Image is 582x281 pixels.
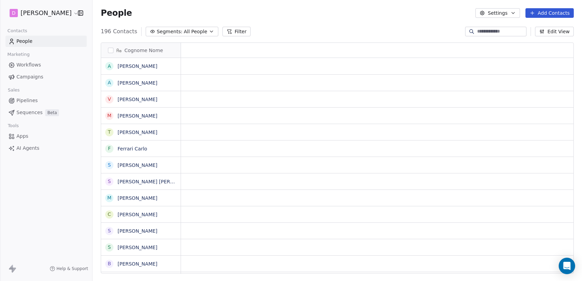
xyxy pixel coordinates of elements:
span: Apps [16,133,28,140]
a: Workflows [5,59,87,71]
button: D[PERSON_NAME] [8,7,73,19]
button: Settings [475,8,520,18]
button: Filter [222,27,251,36]
a: [PERSON_NAME] [118,130,157,135]
span: Marketing [4,49,33,60]
div: T [108,129,111,136]
a: [PERSON_NAME] [118,97,157,102]
a: [PERSON_NAME] [118,212,157,217]
div: grid [181,58,576,274]
a: [PERSON_NAME] [118,80,157,86]
a: [PERSON_NAME] [118,261,157,267]
a: [PERSON_NAME] [118,63,157,69]
span: Segments: [157,28,182,35]
div: Cognome Nome [101,43,181,58]
div: M [107,194,111,201]
div: M [107,112,111,119]
span: D [12,10,16,16]
a: [PERSON_NAME] [118,228,157,234]
span: Sequences [16,109,43,116]
a: [PERSON_NAME] [118,162,157,168]
a: AI Agents [5,143,87,154]
span: [PERSON_NAME] [21,9,72,17]
span: People [16,38,33,45]
span: Campaigns [16,73,43,81]
span: Help & Support [57,266,88,271]
div: grid [101,58,181,274]
span: All People [184,28,207,35]
a: SequencesBeta [5,107,87,118]
a: [PERSON_NAME] [118,113,157,119]
button: Add Contacts [525,8,574,18]
span: AI Agents [16,145,39,152]
div: V [108,96,111,103]
span: Beta [45,109,59,116]
a: [PERSON_NAME] [PERSON_NAME] [118,179,199,184]
span: Sales [5,85,23,95]
a: Ferrari Carlo [118,146,147,151]
span: Pipelines [16,97,38,104]
a: People [5,36,87,47]
a: Apps [5,131,87,142]
span: People [101,8,132,18]
span: 196 Contacts [101,27,137,36]
span: Contacts [4,26,30,36]
a: [PERSON_NAME] [118,245,157,250]
div: B [108,260,111,267]
div: S [108,161,111,169]
span: Workflows [16,61,41,69]
div: S [108,244,111,251]
a: Help & Support [50,266,88,271]
a: [PERSON_NAME] [118,195,157,201]
button: Edit View [535,27,574,36]
a: Pipelines [5,95,87,106]
div: A [108,79,111,86]
span: Tools [5,121,22,131]
div: S [108,227,111,234]
a: Campaigns [5,71,87,83]
div: S [108,178,111,185]
div: C [108,211,111,218]
div: F [108,145,111,152]
div: Open Intercom Messenger [559,258,575,274]
div: A [108,63,111,70]
span: Cognome Nome [124,47,163,54]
